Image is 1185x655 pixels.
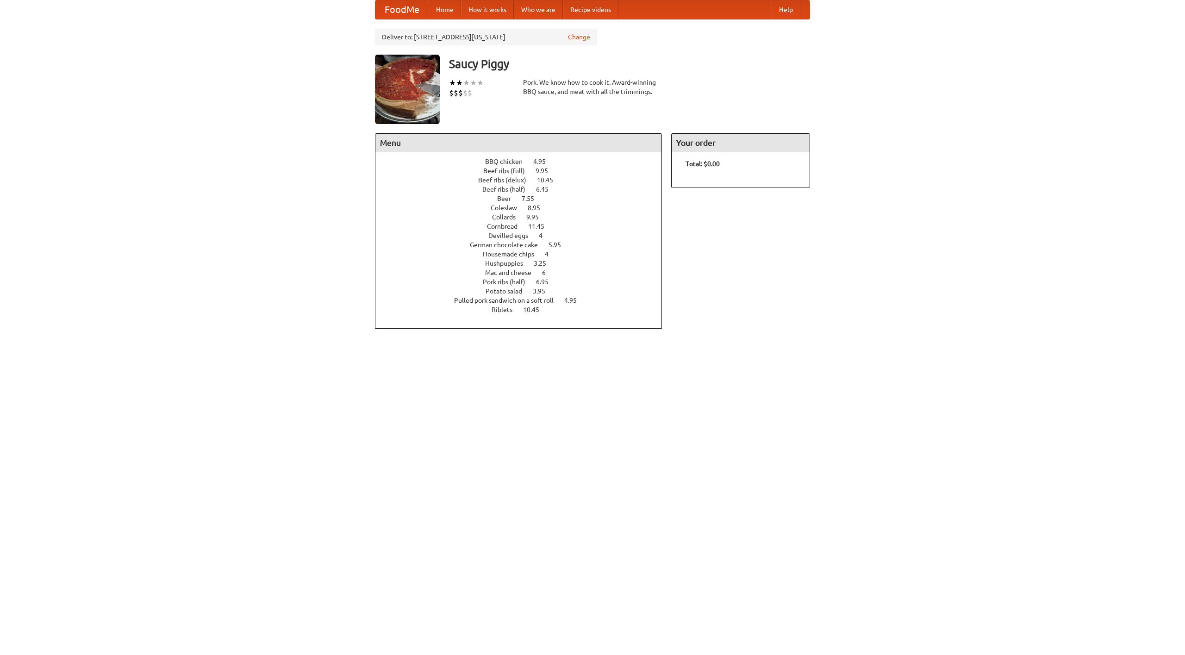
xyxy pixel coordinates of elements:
span: 9.95 [536,167,557,175]
span: 6 [542,269,555,276]
a: Change [568,32,590,42]
span: 11.45 [528,223,554,230]
a: Home [429,0,461,19]
span: Riblets [492,306,522,313]
span: 4 [539,232,552,239]
a: Beef ribs (half) 6.45 [482,186,566,193]
a: Help [772,0,800,19]
a: Potato salad 3.95 [486,287,562,295]
a: Recipe videos [563,0,618,19]
span: 10.45 [537,176,562,184]
span: Devilled eggs [488,232,537,239]
span: 6.45 [536,186,558,193]
a: Cornbread 11.45 [487,223,561,230]
a: German chocolate cake 5.95 [470,241,578,249]
span: 4 [545,250,558,258]
h3: Saucy Piggy [449,55,810,73]
span: 7.55 [522,195,543,202]
li: $ [468,88,472,98]
a: Hushpuppies 3.25 [485,260,563,267]
span: Mac and cheese [485,269,541,276]
a: BBQ chicken 4.95 [485,158,563,165]
span: 6.95 [536,278,558,286]
span: Beef ribs (delux) [478,176,536,184]
a: Pork ribs (half) 6.95 [483,278,566,286]
div: Pork. We know how to cook it. Award-winning BBQ sauce, and meat with all the trimmings. [523,78,662,96]
a: Housemade chips 4 [483,250,566,258]
span: 8.95 [528,204,549,212]
span: German chocolate cake [470,241,547,249]
span: Hushpuppies [485,260,532,267]
li: ★ [470,78,477,88]
h4: Your order [672,134,810,152]
li: $ [449,88,454,98]
a: Mac and cheese 6 [485,269,563,276]
span: 4.95 [564,297,586,304]
li: ★ [463,78,470,88]
span: Pork ribs (half) [483,278,535,286]
img: angular.jpg [375,55,440,124]
li: ★ [477,78,484,88]
span: Pulled pork sandwich on a soft roll [454,297,563,304]
a: Coleslaw 8.95 [491,204,557,212]
span: Beef ribs (full) [483,167,534,175]
a: FoodMe [375,0,429,19]
span: BBQ chicken [485,158,532,165]
a: Collards 9.95 [492,213,556,221]
li: $ [463,88,468,98]
span: Beef ribs (half) [482,186,535,193]
span: 3.25 [534,260,555,267]
h4: Menu [375,134,661,152]
li: $ [454,88,458,98]
li: ★ [456,78,463,88]
div: Deliver to: [STREET_ADDRESS][US_STATE] [375,29,597,45]
a: Devilled eggs 4 [488,232,560,239]
span: 4.95 [533,158,555,165]
li: ★ [449,78,456,88]
a: Riblets 10.45 [492,306,556,313]
a: Beer 7.55 [497,195,551,202]
a: Who we are [514,0,563,19]
a: Beef ribs (full) 9.95 [483,167,565,175]
li: $ [458,88,463,98]
a: How it works [461,0,514,19]
span: Housemade chips [483,250,543,258]
span: 9.95 [526,213,548,221]
span: Coleslaw [491,204,526,212]
span: Potato salad [486,287,531,295]
a: Pulled pork sandwich on a soft roll 4.95 [454,297,594,304]
a: Beef ribs (delux) 10.45 [478,176,570,184]
span: Collards [492,213,525,221]
span: 5.95 [549,241,570,249]
span: Cornbread [487,223,527,230]
span: 3.95 [533,287,555,295]
b: Total: $0.00 [686,160,720,168]
span: 10.45 [523,306,549,313]
span: Beer [497,195,520,202]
